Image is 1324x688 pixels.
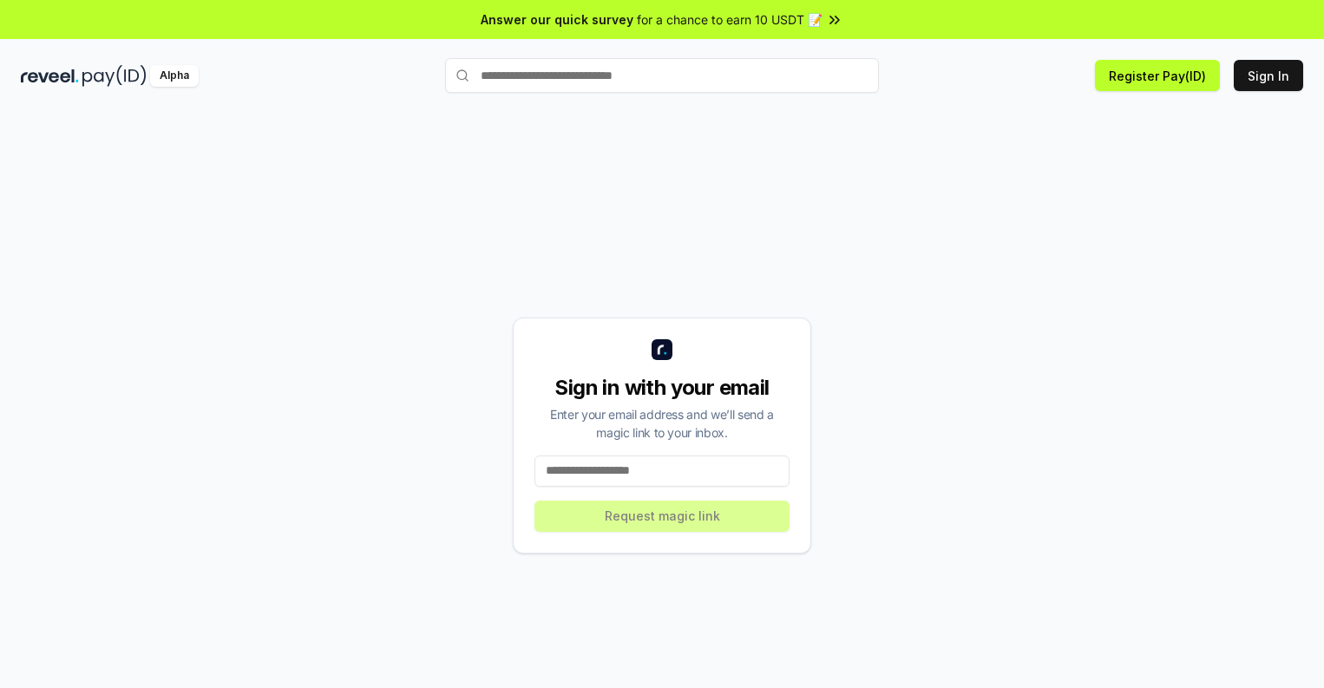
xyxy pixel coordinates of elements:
div: Alpha [150,65,199,87]
button: Register Pay(ID) [1095,60,1220,91]
span: for a chance to earn 10 USDT 📝 [637,10,823,29]
img: pay_id [82,65,147,87]
span: Answer our quick survey [481,10,633,29]
img: reveel_dark [21,65,79,87]
div: Sign in with your email [534,374,790,402]
button: Sign In [1234,60,1303,91]
img: logo_small [652,339,672,360]
div: Enter your email address and we’ll send a magic link to your inbox. [534,405,790,442]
